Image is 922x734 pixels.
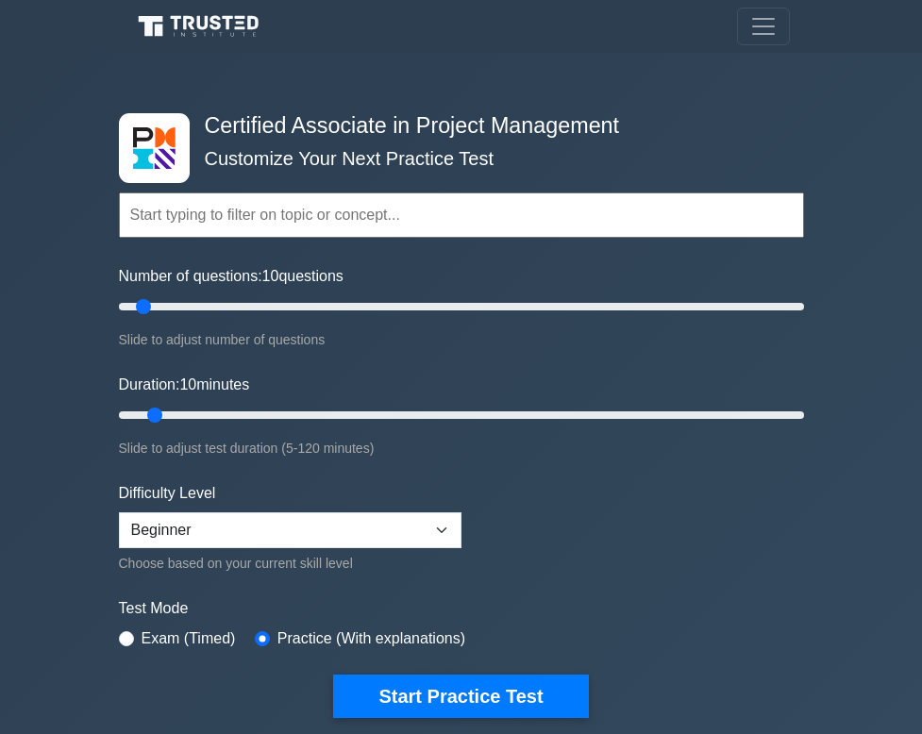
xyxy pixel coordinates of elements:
[119,328,804,351] div: Slide to adjust number of questions
[179,376,196,392] span: 10
[197,113,712,140] h4: Certified Associate in Project Management
[142,627,236,650] label: Exam (Timed)
[119,437,804,459] div: Slide to adjust test duration (5-120 minutes)
[737,8,790,45] button: Toggle navigation
[119,552,461,575] div: Choose based on your current skill level
[262,268,279,284] span: 10
[277,627,465,650] label: Practice (With explanations)
[119,192,804,238] input: Start typing to filter on topic or concept...
[119,597,804,620] label: Test Mode
[333,675,588,718] button: Start Practice Test
[119,374,250,396] label: Duration: minutes
[119,482,216,505] label: Difficulty Level
[119,265,344,288] label: Number of questions: questions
